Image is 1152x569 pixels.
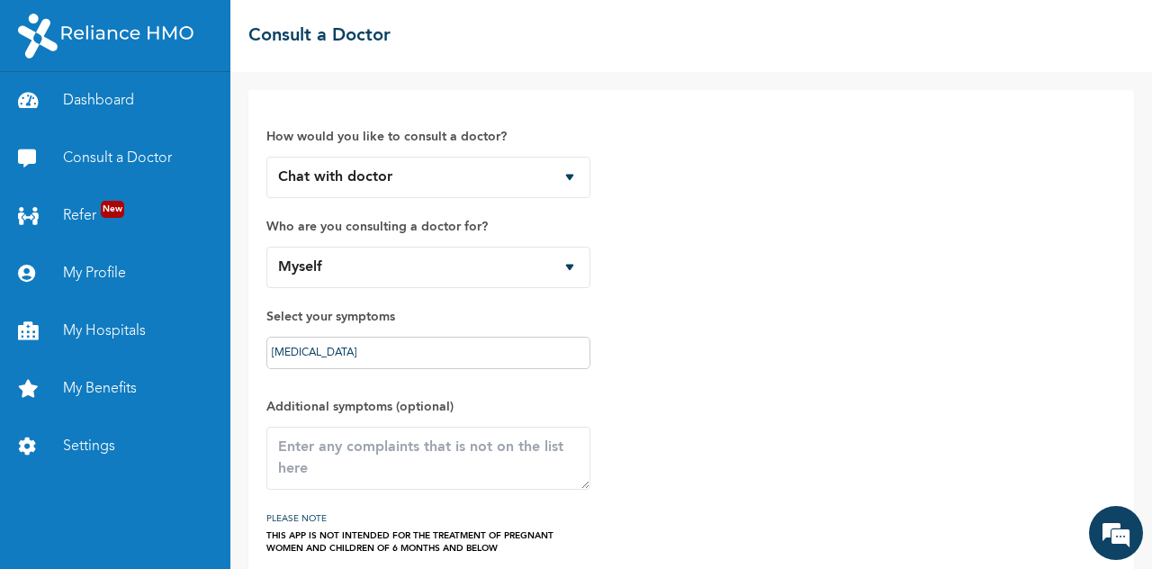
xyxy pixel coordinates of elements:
[266,126,590,148] label: How would you like to consult a doctor?
[266,529,590,555] div: THIS APP IS NOT INTENDED FOR THE TREATMENT OF PREGNANT WOMEN AND CHILDREN OF 6 MONTHS AND BELOW
[266,396,590,418] label: Additional symptoms (optional)
[18,14,193,59] img: RelianceHMO's Logo
[266,508,590,529] h3: PLEASE NOTE
[266,306,590,328] label: Select your symptoms
[266,216,590,238] label: Who are you consulting a doctor for?
[101,201,124,218] span: New
[248,23,391,50] h2: Consult a Doctor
